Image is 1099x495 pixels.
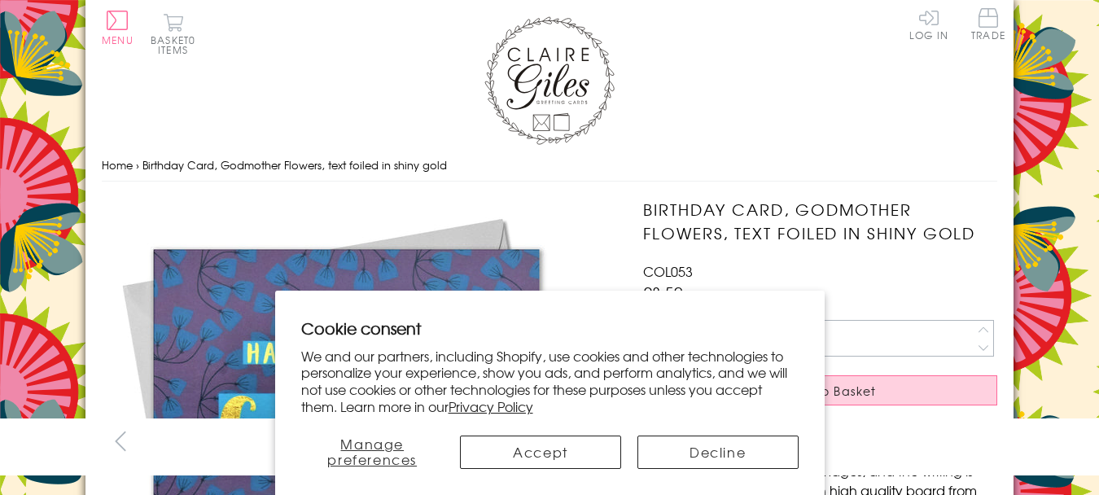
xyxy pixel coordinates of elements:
h2: Cookie consent [301,317,799,339]
span: Add to Basket [784,383,877,399]
button: Manage preferences [301,436,444,469]
span: Birthday Card, Godmother Flowers, text foiled in shiny gold [142,157,447,173]
img: Claire Giles Greetings Cards [484,16,615,145]
button: prev [102,423,138,459]
p: We and our partners, including Shopify, use cookies and other technologies to personalize your ex... [301,348,799,415]
button: Accept [460,436,621,469]
span: 0 items [158,33,195,57]
span: › [136,157,139,173]
span: £3.50 [643,281,683,304]
span: Trade [971,8,1005,40]
button: Basket0 items [151,13,195,55]
span: Manage preferences [327,434,417,469]
nav: breadcrumbs [102,149,997,182]
a: Trade [971,8,1005,43]
button: Menu [102,11,134,45]
h1: Birthday Card, Godmother Flowers, text foiled in shiny gold [643,198,997,245]
a: Privacy Policy [449,396,533,416]
a: Log In [909,8,948,40]
a: Home [102,157,133,173]
button: Decline [637,436,799,469]
span: Menu [102,33,134,47]
span: COL053 [643,261,693,281]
